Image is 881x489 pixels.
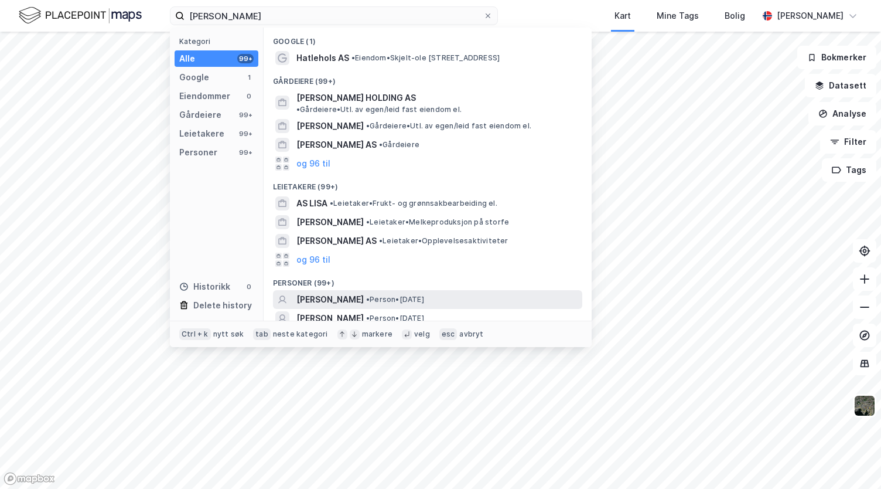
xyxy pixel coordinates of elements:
span: • [366,295,370,304]
span: [PERSON_NAME] [296,311,364,325]
iframe: Chat Widget [822,433,881,489]
span: • [366,121,370,130]
span: AS LISA [296,196,327,210]
div: Ctrl + k [179,328,211,340]
img: logo.f888ab2527a4732fd821a326f86c7f29.svg [19,5,142,26]
div: Google (1) [264,28,592,49]
span: Gårdeiere • Utl. av egen/leid fast eiendom el. [366,121,531,131]
button: Filter [820,130,876,154]
div: Kategori [179,37,258,46]
div: 1 [244,73,254,82]
div: 99+ [237,110,254,120]
span: • [366,314,370,322]
span: • [379,236,383,245]
span: • [351,53,355,62]
div: Leietakere (99+) [264,173,592,194]
button: og 96 til [296,157,330,171]
span: [PERSON_NAME] AS [296,138,377,152]
div: Personer (99+) [264,269,592,290]
span: [PERSON_NAME] HOLDING AS [296,91,416,105]
span: Gårdeiere • Utl. av egen/leid fast eiendom el. [296,105,462,114]
span: Gårdeiere [379,140,419,150]
div: nytt søk [213,330,244,339]
button: og 96 til [296,253,330,267]
a: Mapbox homepage [4,472,55,485]
div: markere [362,330,392,339]
img: 9k= [853,395,876,417]
button: Bokmerker [797,46,876,69]
div: 99+ [237,148,254,157]
span: • [366,218,370,226]
span: [PERSON_NAME] [296,293,364,307]
div: [PERSON_NAME] [777,9,844,23]
div: tab [253,328,271,340]
div: Delete history [193,298,252,313]
input: Søk på adresse, matrikkel, gårdeiere, leietakere eller personer [185,7,483,25]
div: esc [439,328,457,340]
button: Datasett [805,74,876,97]
div: Mine Tags [657,9,699,23]
div: Google [179,70,209,84]
div: Eiendommer [179,89,230,103]
div: Alle [179,52,195,66]
div: 0 [244,91,254,101]
div: 99+ [237,54,254,63]
div: Leietakere [179,127,224,141]
span: Person • [DATE] [366,314,424,323]
div: 99+ [237,129,254,138]
span: Leietaker • Frukt- og grønnsakbearbeiding el. [330,199,497,208]
div: avbryt [459,330,483,339]
div: 0 [244,282,254,291]
span: • [379,140,383,149]
div: Gårdeiere (99+) [264,67,592,89]
div: Kart [614,9,631,23]
div: neste kategori [273,330,328,339]
span: Eiendom • Skjelt-ole [STREET_ADDRESS] [351,53,500,63]
div: Personer [179,145,217,159]
span: • [296,105,300,114]
div: velg [414,330,430,339]
span: Person • [DATE] [366,295,424,304]
div: Historikk [179,280,230,294]
span: • [330,199,333,208]
span: Leietaker • Opplevelsesaktiviteter [379,236,508,246]
div: Gårdeiere [179,108,221,122]
button: Tags [822,158,876,182]
div: Bolig [725,9,745,23]
span: [PERSON_NAME] [296,119,364,133]
span: Hatlehols AS [296,51,349,65]
span: [PERSON_NAME] [296,215,364,229]
span: [PERSON_NAME] AS [296,234,377,248]
span: Leietaker • Melkeproduksjon på storfe [366,218,509,227]
button: Analyse [808,102,876,125]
